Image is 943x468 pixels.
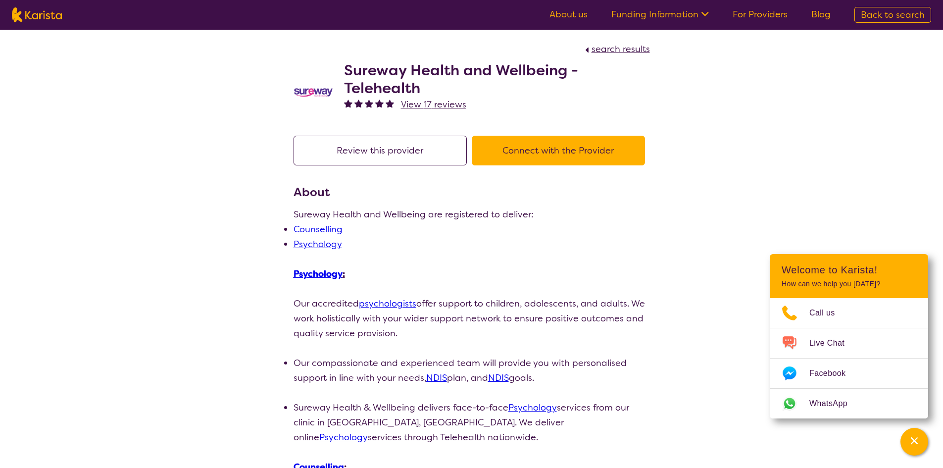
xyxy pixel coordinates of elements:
img: fullstar [386,99,394,107]
a: Blog [811,8,831,20]
button: Channel Menu [900,428,928,456]
ul: Choose channel [770,298,928,418]
h3: About [294,183,650,201]
img: fullstar [365,99,373,107]
a: NDIS [426,372,447,384]
a: Counselling [294,223,343,235]
a: Psychology [294,238,342,250]
h2: Sureway Health and Wellbeing - Telehealth [344,61,650,97]
span: search results [592,43,650,55]
span: WhatsApp [809,396,859,411]
a: search results [583,43,650,55]
img: fullstar [375,99,384,107]
img: vgwqq8bzw4bddvbx0uac.png [294,87,333,98]
a: psychologists [359,298,416,310]
a: About us [549,8,588,20]
a: Psychology [294,268,343,280]
span: Live Chat [809,336,856,351]
a: Funding Information [611,8,709,20]
button: Connect with the Provider [472,136,645,165]
span: Back to search [861,9,925,21]
a: Back to search [854,7,931,23]
a: Connect with the Provider [472,145,650,156]
button: Review this provider [294,136,467,165]
span: Facebook [809,366,857,381]
img: Karista logo [12,7,62,22]
li: Sureway Health & Wellbeing delivers face-to-face services from our clinic in [GEOGRAPHIC_DATA], [... [294,400,650,445]
div: Channel Menu [770,254,928,418]
p: Our accredited offer support to children, adolescents, and adults. We work holistically with your... [294,296,650,341]
p: How can we help you [DATE]? [782,280,916,288]
span: View 17 reviews [401,99,466,110]
a: Review this provider [294,145,472,156]
a: NDIS [488,372,509,384]
a: Psychology [319,431,368,443]
li: Our compassionate and experienced team will provide you with personalised support in line with yo... [294,356,650,385]
img: fullstar [354,99,363,107]
a: Psychology [508,402,557,414]
img: fullstar [344,99,352,107]
p: Sureway Health and Wellbeing are registered to deliver: [294,207,650,222]
u: : [294,268,345,280]
a: Web link opens in a new tab. [770,389,928,418]
a: View 17 reviews [401,97,466,112]
span: Call us [809,306,847,320]
a: For Providers [733,8,788,20]
h2: Welcome to Karista! [782,264,916,276]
